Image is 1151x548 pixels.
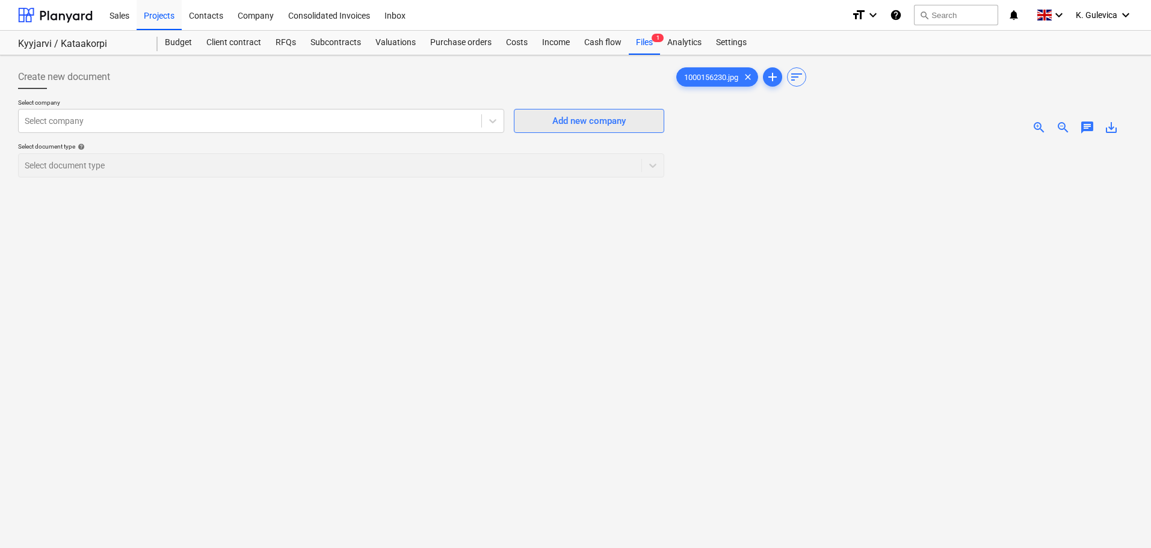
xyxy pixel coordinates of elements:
[677,73,745,82] span: 1000156230.jpg
[652,34,664,42] span: 1
[75,143,85,150] span: help
[741,70,755,84] span: clear
[18,38,143,51] div: Kyyjarvi / Kataakorpi
[158,31,199,55] a: Budget
[1056,120,1070,135] span: zoom_out
[789,70,804,84] span: sort
[1080,120,1094,135] span: chat
[18,99,504,109] p: Select company
[1076,10,1117,20] span: K. Gulevica
[1008,8,1020,22] i: notifications
[629,31,660,55] a: Files1
[552,113,626,129] div: Add new company
[919,10,929,20] span: search
[1032,120,1046,135] span: zoom_in
[765,70,780,84] span: add
[1091,490,1151,548] iframe: Chat Widget
[303,31,368,55] a: Subcontracts
[499,31,535,55] a: Costs
[851,8,866,22] i: format_size
[1104,120,1119,135] span: save_alt
[423,31,499,55] a: Purchase orders
[535,31,577,55] a: Income
[676,67,758,87] div: 1000156230.jpg
[890,8,902,22] i: Knowledge base
[1119,8,1133,22] i: keyboard_arrow_down
[866,8,880,22] i: keyboard_arrow_down
[709,31,754,55] a: Settings
[660,31,709,55] a: Analytics
[514,109,664,133] button: Add new company
[914,5,998,25] button: Search
[577,31,629,55] a: Cash flow
[368,31,423,55] a: Valuations
[199,31,268,55] a: Client contract
[629,31,660,55] div: Files
[268,31,303,55] a: RFQs
[18,70,110,84] span: Create new document
[1052,8,1066,22] i: keyboard_arrow_down
[18,143,664,150] div: Select document type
